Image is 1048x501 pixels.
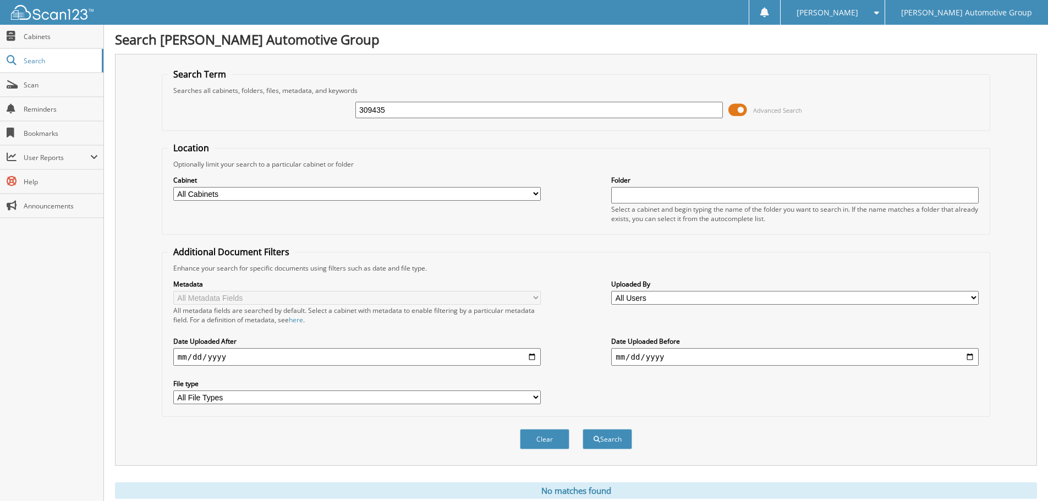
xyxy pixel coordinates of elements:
[173,175,541,185] label: Cabinet
[168,68,232,80] legend: Search Term
[11,5,94,20] img: scan123-logo-white.svg
[173,337,541,346] label: Date Uploaded After
[173,306,541,324] div: All metadata fields are searched by default. Select a cabinet with metadata to enable filtering b...
[24,80,98,90] span: Scan
[24,153,90,162] span: User Reports
[173,279,541,289] label: Metadata
[520,429,569,449] button: Clear
[797,9,858,16] span: [PERSON_NAME]
[168,142,215,154] legend: Location
[24,56,96,65] span: Search
[115,30,1037,48] h1: Search [PERSON_NAME] Automotive Group
[24,177,98,186] span: Help
[168,246,295,258] legend: Additional Document Filters
[611,279,979,289] label: Uploaded By
[24,104,98,114] span: Reminders
[611,348,979,366] input: end
[611,337,979,346] label: Date Uploaded Before
[583,429,632,449] button: Search
[901,9,1032,16] span: [PERSON_NAME] Automotive Group
[168,86,984,95] div: Searches all cabinets, folders, files, metadata, and keywords
[173,348,541,366] input: start
[611,175,979,185] label: Folder
[24,32,98,41] span: Cabinets
[168,159,984,169] div: Optionally limit your search to a particular cabinet or folder
[173,379,541,388] label: File type
[168,263,984,273] div: Enhance your search for specific documents using filters such as date and file type.
[24,129,98,138] span: Bookmarks
[24,201,98,211] span: Announcements
[611,205,979,223] div: Select a cabinet and begin typing the name of the folder you want to search in. If the name match...
[753,106,802,114] span: Advanced Search
[289,315,303,324] a: here
[115,482,1037,499] div: No matches found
